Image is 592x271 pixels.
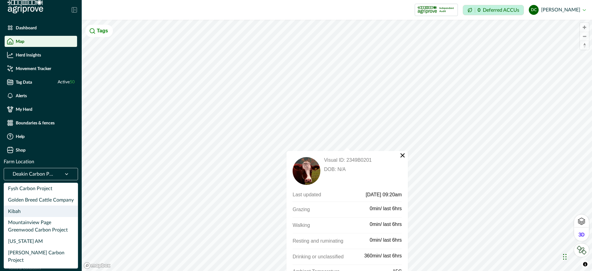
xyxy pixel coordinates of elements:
p: Movement Tracker [16,66,51,71]
p: My Herd [16,107,32,112]
p: Independent Audit [439,7,455,13]
button: Zoom in [580,23,589,32]
div: Mountainview Page Greenwood Carbon Project [4,217,78,236]
a: Movement Tracker [5,63,77,74]
p: Last updated [293,192,340,198]
a: Boundaries & fences [5,117,77,128]
div: Fysh Carbon Project [4,183,78,194]
p: Herd Insights [16,52,41,57]
p: 360min/ last 6hrs [364,253,402,259]
button: Zoom out [580,32,589,41]
button: certification logoIndependent Audit [415,4,458,16]
p: 0min/ last 6hrs [370,206,402,212]
button: Close popup [400,152,405,158]
p: [DATE] 09:20am [340,192,402,198]
img: default_cow.png [293,157,320,185]
button: Reset bearing to north [580,41,589,50]
a: Mapbox logo [84,262,111,269]
a: Alerts [5,90,77,101]
a: Help [5,131,77,142]
span: 50 [70,80,75,84]
a: Shop [5,144,77,156]
div: [US_STATE] AM [4,236,78,247]
div: Golden Breed Cattle Company [4,194,78,206]
canvas: Map [82,20,592,271]
p: Help [16,134,25,139]
p: 0min/ last 6hrs [370,221,402,227]
div: [PERSON_NAME] Carbon Project [4,247,78,266]
button: Tags [85,25,113,37]
p: Farm Location [4,158,34,165]
p: Dashboard [16,25,37,30]
p: 0min/ last 6hrs [370,237,402,243]
img: certification logo [417,5,437,15]
p: Resting and ruminating [293,237,370,245]
p: Drinking or unclassified [293,253,364,261]
p: Map [16,39,24,44]
p: Boundaries & fences [16,120,55,125]
div: Kibah [4,206,78,217]
p: Shop [16,148,26,152]
p: Alerts [16,93,27,98]
div: Drag [563,248,567,266]
p: Visual ID: 2349B0201 [324,157,372,163]
a: Herd Insights [5,49,77,60]
iframe: Chat Widget [561,241,592,271]
p: Tag Data [16,80,32,85]
a: My Herd [5,104,77,115]
p: DOB: N/A [324,166,372,173]
span: Active [58,79,75,85]
p: Grazing [293,206,370,214]
a: Dashboard [5,22,77,33]
p: Deferred ACCUs [483,8,519,12]
p: 0 [478,8,480,13]
p: Walking [293,221,370,229]
a: Map [5,36,77,47]
a: Tag DataActive50 [5,77,77,88]
button: dylan cronje[PERSON_NAME] [529,2,586,17]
